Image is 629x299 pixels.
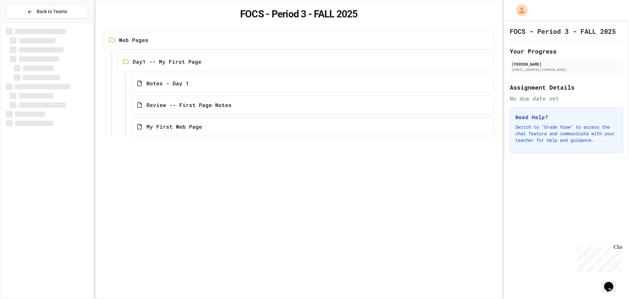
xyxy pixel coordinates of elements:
[509,3,529,18] div: My Account
[510,95,623,102] div: No due date set
[601,273,622,292] iframe: chat widget
[131,117,494,136] a: My First Web Page
[510,47,623,56] h2: Your Progress
[146,123,202,131] span: My First Web Page
[512,67,621,72] div: [EMAIL_ADDRESS][DOMAIN_NAME]
[512,61,621,67] div: [PERSON_NAME]
[37,8,67,15] span: Back to Teams
[146,79,189,87] span: Notes - Day 1
[133,58,201,66] span: Day1 -- My First Page
[104,8,494,20] h1: FOCS - Period 3 - FALL 2025
[515,124,618,143] p: Switch to "Grade View" to access the chat feature and communicate with your teacher for help and ...
[6,5,88,19] button: Back to Teams
[131,74,494,93] a: Notes - Day 1
[146,101,232,109] span: Review -- First Page Notes
[3,3,45,42] div: Chat with us now!Close
[119,36,148,44] span: Web Pages
[510,83,623,92] h2: Assignment Details
[515,113,618,121] h3: Need Help?
[575,244,622,272] iframe: chat widget
[131,96,494,115] a: Review -- First Page Notes
[510,27,616,36] h1: FOCS - Period 3 - FALL 2025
